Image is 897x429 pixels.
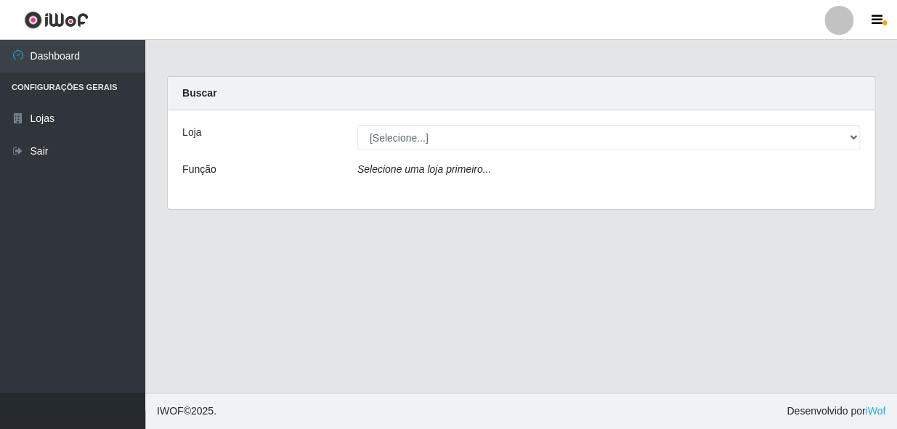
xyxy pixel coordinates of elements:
[182,125,201,140] label: Loja
[787,404,885,419] span: Desenvolvido por
[865,405,885,417] a: iWof
[24,11,89,29] img: CoreUI Logo
[182,87,216,99] strong: Buscar
[157,404,216,419] span: © 2025 .
[157,405,184,417] span: IWOF
[357,163,491,175] i: Selecione uma loja primeiro...
[182,162,216,177] label: Função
